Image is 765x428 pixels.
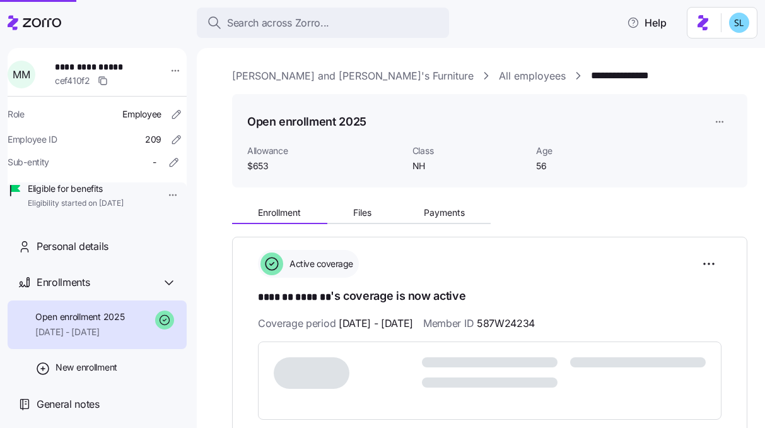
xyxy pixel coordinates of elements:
[232,68,474,84] a: [PERSON_NAME] and [PERSON_NAME]'s Furniture
[55,74,90,87] span: cef410f2
[8,156,49,169] span: Sub-entity
[477,316,535,331] span: 587W24234
[247,114,366,129] h1: Open enrollment 2025
[145,133,161,146] span: 209
[536,160,650,172] span: 56
[35,326,124,338] span: [DATE] - [DATE]
[28,182,124,195] span: Eligible for benefits
[412,145,526,157] span: Class
[8,133,57,146] span: Employee ID
[423,316,535,331] span: Member ID
[55,361,117,374] span: New enrollment
[286,258,353,270] span: Active coverage
[37,275,90,290] span: Enrollments
[258,316,413,331] span: Coverage period
[729,13,749,33] img: 7c620d928e46699fcfb78cede4daf1d1
[35,311,124,323] span: Open enrollment 2025
[412,160,526,172] span: NH
[339,316,413,331] span: [DATE] - [DATE]
[247,160,402,172] span: $653
[536,145,650,157] span: Age
[28,198,124,209] span: Eligibility started on [DATE]
[153,156,156,169] span: -
[627,15,667,30] span: Help
[617,10,677,35] button: Help
[13,69,30,80] span: M M
[353,208,371,217] span: Files
[424,208,465,217] span: Payments
[258,208,301,217] span: Enrollment
[499,68,566,84] a: All employees
[227,15,329,31] span: Search across Zorro...
[122,108,161,121] span: Employee
[8,108,25,121] span: Role
[37,396,100,412] span: General notes
[37,239,108,254] span: Personal details
[197,8,449,38] button: Search across Zorro...
[258,288,721,306] h1: 's coverage is now active
[247,145,402,157] span: Allowance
